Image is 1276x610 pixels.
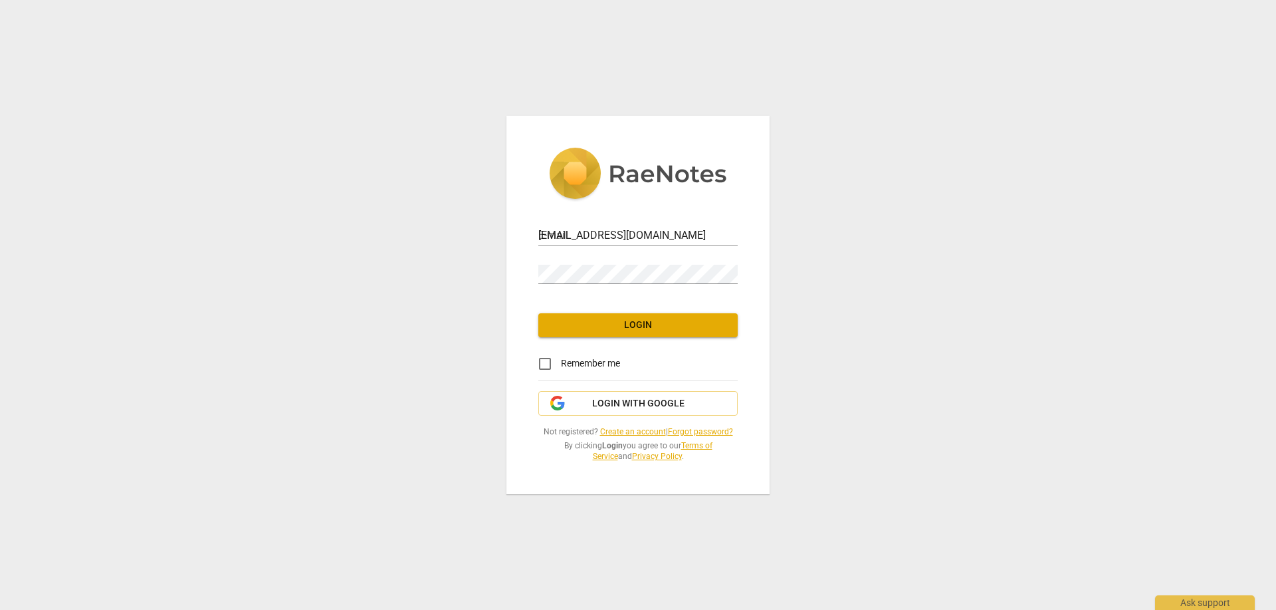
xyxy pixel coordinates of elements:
img: 5ac2273c67554f335776073100b6d88f.svg [549,148,727,202]
span: By clicking you agree to our and . [538,440,738,462]
span: Not registered? | [538,426,738,438]
a: Create an account [600,427,666,436]
span: Login [549,319,727,332]
b: Login [602,441,623,450]
span: Remember me [561,357,620,371]
div: Ask support [1155,595,1255,610]
button: Login [538,313,738,337]
span: Login with Google [592,397,685,410]
a: Forgot password? [668,427,733,436]
button: Login with Google [538,391,738,416]
a: Terms of Service [593,441,712,462]
a: Privacy Policy [632,452,682,461]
